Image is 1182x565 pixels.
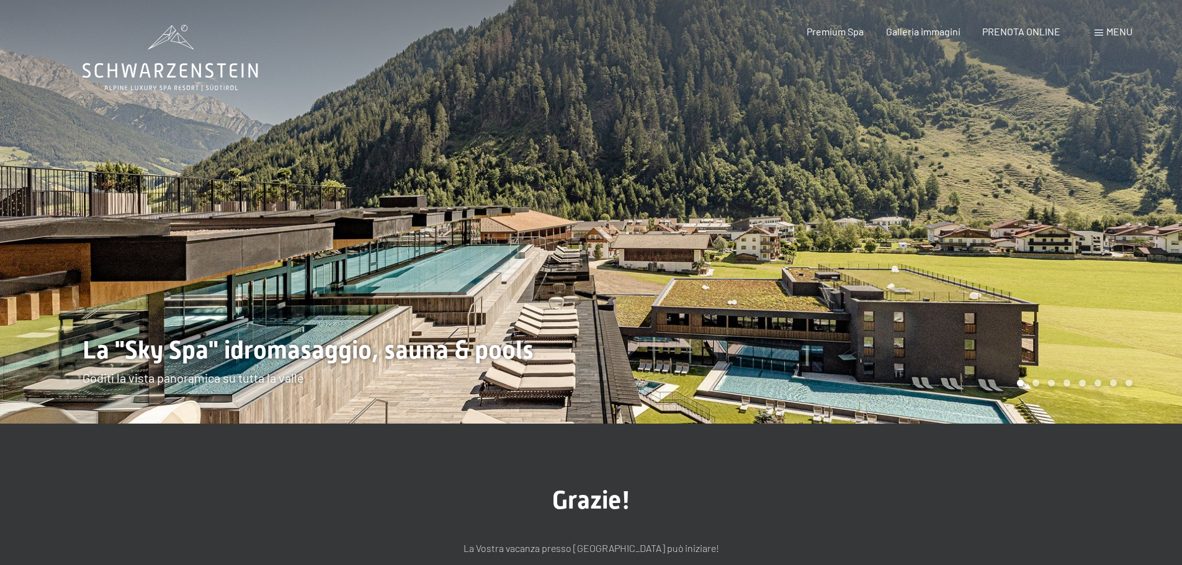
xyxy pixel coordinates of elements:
a: PRENOTA ONLINE [982,25,1060,37]
div: Carousel Page 3 [1048,380,1055,386]
div: Carousel Page 4 [1063,380,1070,386]
a: Galleria immagini [886,25,960,37]
div: Carousel Page 7 [1110,380,1117,386]
span: Menu [1106,25,1132,37]
div: Carousel Page 1 (Current Slide) [1017,380,1024,386]
p: La Vostra vacanza presso [GEOGRAPHIC_DATA] può iniziare! [281,540,902,556]
div: Carousel Page 2 [1032,380,1039,386]
a: Premium Spa [807,25,864,37]
span: Grazie! [552,486,630,515]
div: Carousel Page 6 [1095,380,1101,386]
div: Carousel Pagination [1013,380,1132,386]
div: Carousel Page 8 [1126,380,1132,386]
div: Carousel Page 5 [1079,380,1086,386]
